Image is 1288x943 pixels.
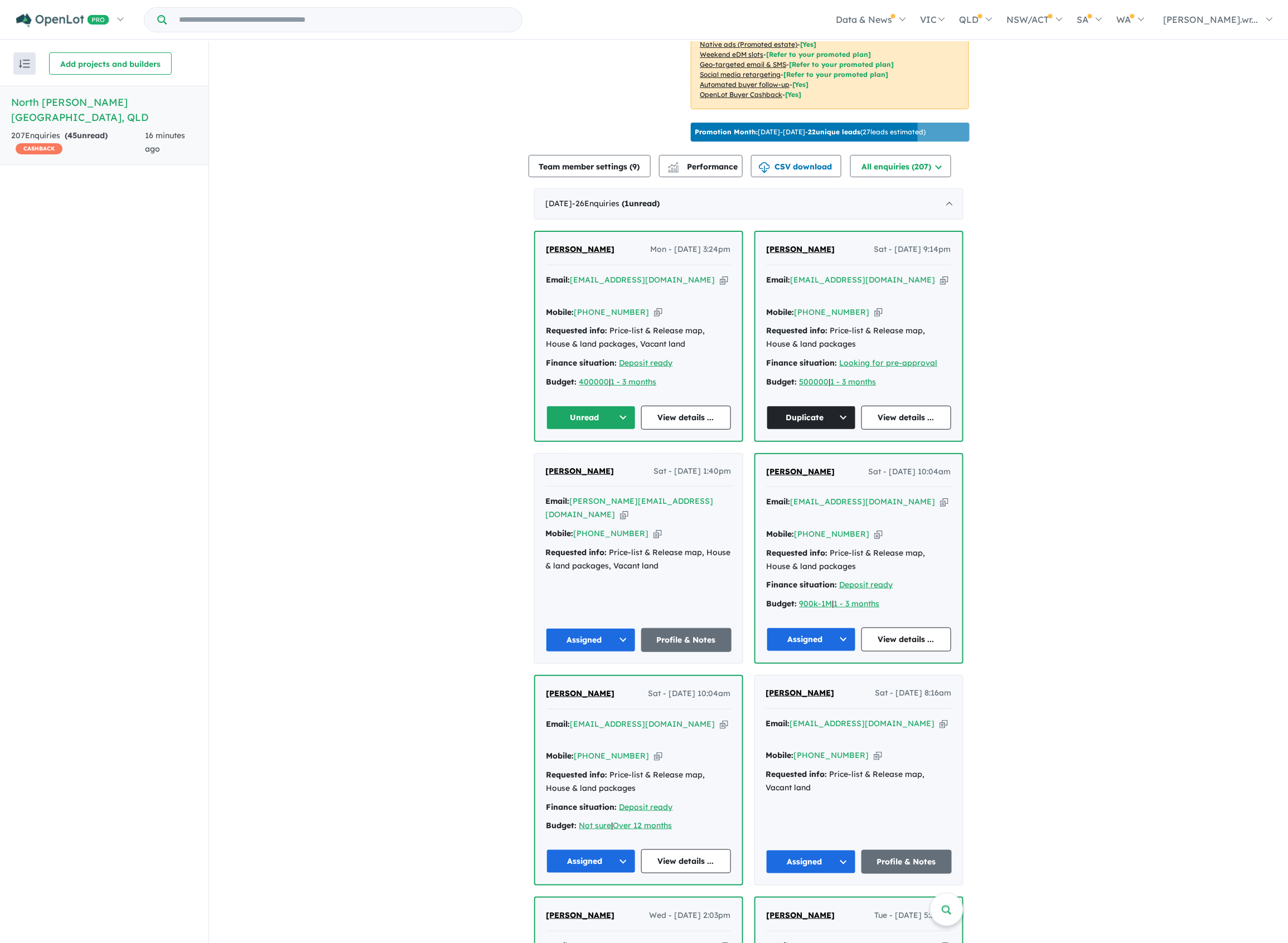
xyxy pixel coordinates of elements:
[546,547,607,557] strong: Requested info:
[546,909,615,922] a: [PERSON_NAME]
[720,718,728,730] button: Copy
[546,820,577,830] strong: Budget:
[546,307,574,317] strong: Mobile:
[767,465,835,479] a: [PERSON_NAME]
[146,130,186,154] span: 16 minutes ago
[800,599,832,609] a: 900k-1M
[874,307,883,318] button: Copy
[766,750,794,760] strong: Mobile:
[767,547,951,573] div: Price-list & Release map, House & land packages
[766,687,835,700] a: [PERSON_NAME]
[767,909,835,922] a: [PERSON_NAME]
[546,910,615,920] span: [PERSON_NAME]
[695,128,758,136] b: Promotion Month:
[767,243,835,256] a: [PERSON_NAME]
[767,497,791,507] strong: Email:
[766,769,827,779] strong: Requested info:
[875,909,951,922] span: Tue - [DATE] 5:35pm
[751,155,841,177] button: CSV download
[546,628,636,652] button: Assigned
[641,628,732,652] a: Profile & Notes
[840,358,938,368] u: Looking for pre-approval
[794,750,869,760] a: [PHONE_NUMBER]
[940,496,948,508] button: Copy
[546,325,608,336] strong: Requested info:
[611,377,657,387] a: 1 - 3 months
[1164,14,1258,25] span: [PERSON_NAME].wr...
[759,162,770,173] img: download icon
[940,274,948,286] button: Copy
[546,275,570,285] strong: Email:
[791,275,936,285] a: [EMAIL_ADDRESS][DOMAIN_NAME]
[834,599,880,609] u: 1 - 3 months
[546,546,732,573] div: Price-list & Release map, House & land packages, Vacant land
[790,718,935,728] a: [EMAIL_ADDRESS][DOMAIN_NAME]
[831,377,877,387] u: 1 - 3 months
[19,60,30,68] img: sort.svg
[613,820,672,830] a: Over 12 months
[650,909,731,922] span: Wed - [DATE] 2:03pm
[619,358,673,368] a: Deposit ready
[700,70,781,79] u: Social media retargeting
[700,50,764,59] u: Weekend eDM slots
[546,802,617,812] strong: Finance situation:
[633,162,637,172] span: 9
[767,244,835,254] span: [PERSON_NAME]
[874,750,882,761] button: Copy
[766,718,790,728] strong: Email:
[767,529,795,539] strong: Mobile:
[67,130,77,140] span: 45
[766,688,835,698] span: [PERSON_NAME]
[16,143,62,154] span: CASHBACK
[641,406,731,430] a: View details ...
[767,307,795,317] strong: Mobile:
[840,580,893,590] u: Deposit ready
[767,376,951,389] div: |
[546,819,731,833] div: |
[49,52,172,75] button: Add projects and builders
[800,377,829,387] u: 500000
[700,90,783,99] u: OpenLot Buyer Cashback
[874,243,951,256] span: Sat - [DATE] 9:14pm
[767,324,951,351] div: Price-list & Release map, House & land packages
[579,820,612,830] a: Not sure
[648,687,731,701] span: Sat - [DATE] 10:04am
[546,769,731,795] div: Price-list & Release map, House & land packages
[767,628,856,652] button: Assigned
[861,850,952,874] a: Profile & Notes
[766,768,952,795] div: Price-list & Release map, Vacant land
[861,628,951,652] a: View details ...
[767,599,797,609] strong: Budget:
[786,90,802,99] span: [Yes]
[534,188,963,220] div: [DATE]
[795,307,870,317] a: [PHONE_NUMBER]
[654,750,662,762] button: Copy
[546,687,615,701] a: [PERSON_NAME]
[579,377,609,387] a: 400000
[767,406,856,430] button: Duplicate
[767,548,828,558] strong: Requested info:
[570,275,715,285] a: [EMAIL_ADDRESS][DOMAIN_NAME]
[546,751,574,761] strong: Mobile:
[622,198,660,208] strong: ( unread)
[861,406,951,430] a: View details ...
[546,466,614,476] span: [PERSON_NAME]
[546,377,577,387] strong: Budget:
[793,80,809,89] span: [Yes]
[651,243,731,256] span: Mon - [DATE] 3:24pm
[573,198,660,208] span: - 26 Enquir ies
[801,40,817,48] span: [Yes]
[767,325,828,336] strong: Requested info:
[850,155,951,177] button: All enquiries (207)
[700,60,787,69] u: Geo-targeted email & SMS
[653,528,662,539] button: Copy
[546,719,570,729] strong: Email:
[619,802,673,812] a: Deposit ready
[65,130,108,140] strong: ( unread)
[16,13,109,27] img: Openlot PRO Logo White
[668,166,679,173] img: bar-chart.svg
